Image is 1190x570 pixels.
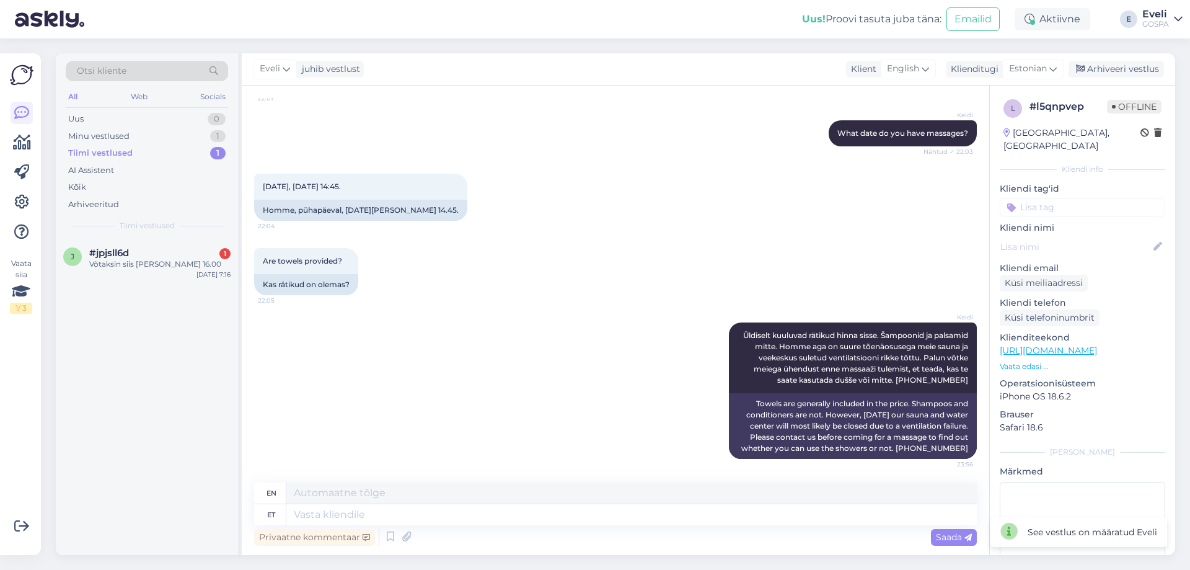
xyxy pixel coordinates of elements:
[1000,221,1165,234] p: Kliendi nimi
[1142,19,1169,29] div: GOSPA
[1000,361,1165,372] p: Vaata edasi ...
[1015,8,1090,30] div: Aktiivne
[927,313,973,322] span: Keidi
[196,270,231,279] div: [DATE] 7:16
[68,164,114,177] div: AI Assistent
[846,63,876,76] div: Klient
[927,460,973,469] span: 23:56
[263,256,342,265] span: Are towels provided?
[258,94,304,103] span: 22:01
[1000,421,1165,434] p: Safari 18.6
[267,483,276,504] div: en
[1000,465,1165,478] p: Märkmed
[68,198,119,211] div: Arhiveeritud
[208,113,226,125] div: 0
[10,303,32,314] div: 1 / 3
[946,63,998,76] div: Klienditugi
[1000,345,1097,356] a: [URL][DOMAIN_NAME]
[729,393,977,459] div: Towels are generally included in the price. Shampoos and conditioners are not. However, [DATE] ou...
[71,252,74,261] span: j
[210,130,226,143] div: 1
[297,63,360,76] div: juhib vestlust
[254,200,467,221] div: Homme, pühapäeval, [DATE][PERSON_NAME] 14.45.
[936,532,972,543] span: Saada
[10,258,32,314] div: Vaata siia
[1142,9,1183,29] a: EveliGOSPA
[1011,104,1015,113] span: l
[68,147,133,159] div: Tiimi vestlused
[1107,100,1161,114] span: Offline
[1000,331,1165,344] p: Klienditeekond
[1009,62,1047,76] span: Estonian
[120,220,175,231] span: Tiimi vestlused
[254,274,358,295] div: Kas rätikud on olemas?
[1000,390,1165,403] p: iPhone OS 18.6.2
[1000,377,1165,390] p: Operatsioonisüsteem
[1000,275,1088,292] div: Küsi meiliaadressi
[210,147,226,159] div: 1
[837,128,968,138] span: What date do you have massages?
[1000,309,1100,326] div: Küsi telefoninumbrit
[1029,99,1107,114] div: # l5qnpvep
[946,7,1000,31] button: Emailid
[267,504,275,525] div: et
[1000,447,1165,458] div: [PERSON_NAME]
[1120,11,1137,28] div: E
[89,259,231,270] div: Võtaksin siis [PERSON_NAME] 16.00
[254,529,375,546] div: Privaatne kommentaar
[923,147,973,156] span: Nähtud ✓ 22:03
[258,296,304,305] span: 22:05
[1000,296,1165,309] p: Kliendi telefon
[260,62,280,76] span: Eveli
[68,113,84,125] div: Uus
[1003,127,1140,153] div: [GEOGRAPHIC_DATA], [GEOGRAPHIC_DATA]
[1000,164,1165,175] div: Kliendi info
[77,65,126,78] span: Otsi kliente
[887,62,919,76] span: English
[198,89,228,105] div: Socials
[128,89,150,105] div: Web
[1000,240,1151,254] input: Lisa nimi
[1000,182,1165,195] p: Kliendi tag'id
[258,221,304,231] span: 22:04
[66,89,80,105] div: All
[263,182,341,191] span: [DATE], [DATE] 14:45.
[1000,262,1165,275] p: Kliendi email
[10,63,33,87] img: Askly Logo
[927,110,973,120] span: Keidi
[1000,198,1165,216] input: Lisa tag
[802,12,941,27] div: Proovi tasuta juba täna:
[743,331,970,385] span: Üldiselt kuuluvad rätikud hinna sisse. Šampoonid ja palsamid mitte. Homme aga on suure tõenäosuse...
[802,13,826,25] b: Uus!
[1000,408,1165,421] p: Brauser
[219,248,231,259] div: 1
[1142,9,1169,19] div: Eveli
[1069,61,1164,78] div: Arhiveeri vestlus
[89,247,129,259] span: #jpjsll6d
[1028,526,1157,539] div: See vestlus on määratud Eveli
[68,130,130,143] div: Minu vestlused
[68,181,86,194] div: Kõik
